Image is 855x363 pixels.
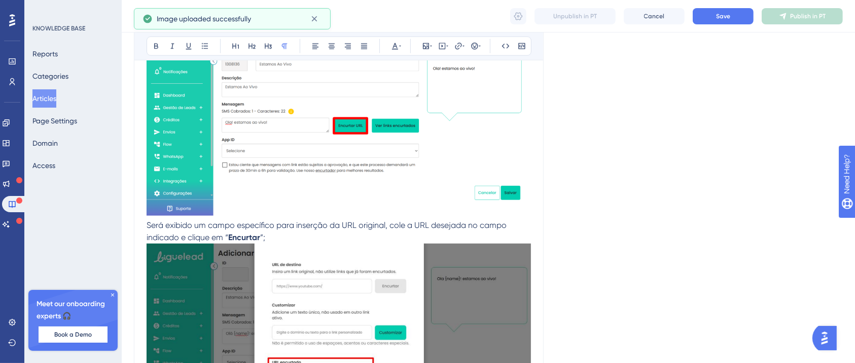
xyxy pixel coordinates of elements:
[693,8,754,24] button: Save
[812,323,843,353] iframe: UserGuiding AI Assistant Launcher
[32,67,68,85] button: Categories
[762,8,843,24] button: Publish in PT
[228,233,260,242] strong: Encurtar
[39,326,108,343] button: Book a Demo
[535,8,616,24] button: Unpublish in PT
[790,12,826,20] span: Publish in PT
[553,12,597,20] span: Unpublish in PT
[24,3,63,15] span: Need Help?
[32,134,58,152] button: Domain
[644,12,665,20] span: Cancel
[147,220,509,242] span: Será exibido um campo específico para inserção da URL original, cole a URL desejada no campo indi...
[32,24,85,32] div: KNOWLEDGE BASE
[157,13,251,25] span: Image uploaded successfully
[32,89,56,108] button: Articles
[54,331,92,339] span: Book a Demo
[32,45,58,63] button: Reports
[716,12,730,20] span: Save
[260,233,265,242] span: ”;
[32,112,77,130] button: Page Settings
[37,298,110,322] span: Meet our onboarding experts 🎧
[32,156,55,175] button: Access
[624,8,685,24] button: Cancel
